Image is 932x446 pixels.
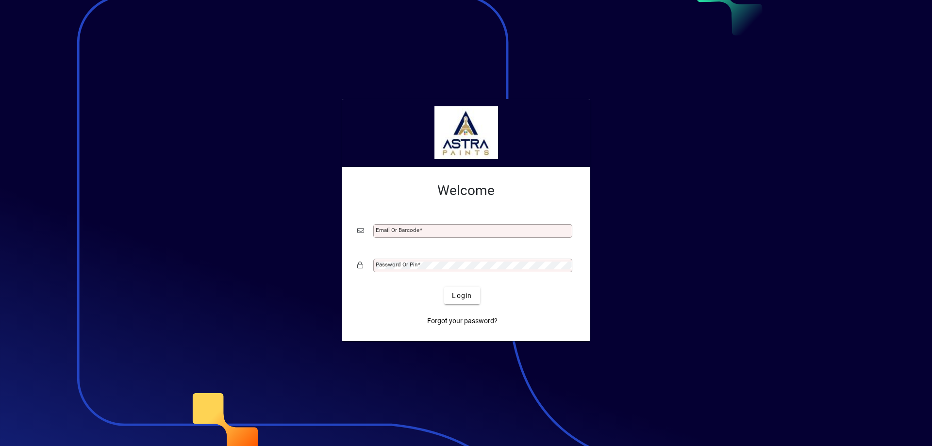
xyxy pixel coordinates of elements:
button: Login [444,287,480,304]
a: Forgot your password? [423,312,501,330]
mat-label: Email or Barcode [376,227,419,233]
mat-label: Password or Pin [376,261,417,268]
h2: Welcome [357,182,575,199]
span: Login [452,291,472,301]
span: Forgot your password? [427,316,498,326]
